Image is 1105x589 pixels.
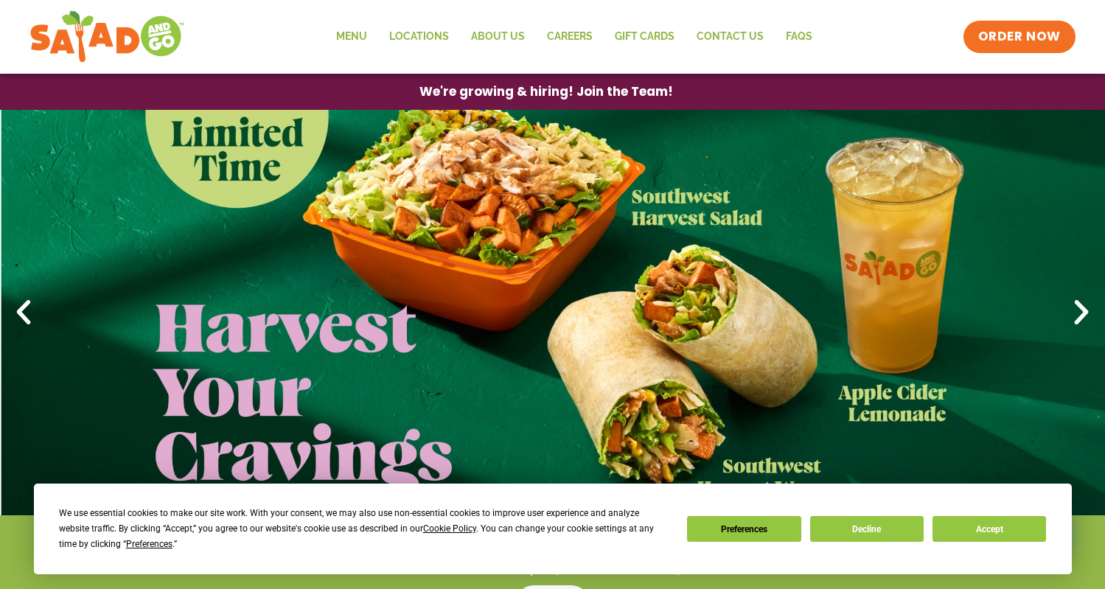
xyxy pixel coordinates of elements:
a: Contact Us [686,20,775,54]
a: FAQs [775,20,823,54]
a: GIFT CARDS [604,20,686,54]
a: About Us [460,20,536,54]
h4: Weekdays 6:30am-9pm (breakfast until 10:30am) [29,537,1076,554]
div: Next slide [1065,296,1098,329]
a: ORDER NOW [963,21,1076,53]
a: Locations [378,20,460,54]
span: ORDER NOW [978,28,1061,46]
button: Preferences [687,516,801,542]
div: Previous slide [7,296,40,329]
span: We're growing & hiring! Join the Team! [419,86,673,98]
span: Preferences [126,539,172,549]
div: Cookie Consent Prompt [34,484,1072,574]
nav: Menu [325,20,823,54]
a: Careers [536,20,604,54]
a: Menu [325,20,378,54]
button: Accept [933,516,1046,542]
a: We're growing & hiring! Join the Team! [397,74,695,109]
img: new-SAG-logo-768×292 [29,7,185,66]
h4: Weekends 7am-9pm (breakfast until 11am) [29,561,1076,577]
div: We use essential cookies to make our site work. With your consent, we may also use non-essential ... [59,506,669,552]
button: Decline [810,516,924,542]
span: Cookie Policy [423,523,476,534]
